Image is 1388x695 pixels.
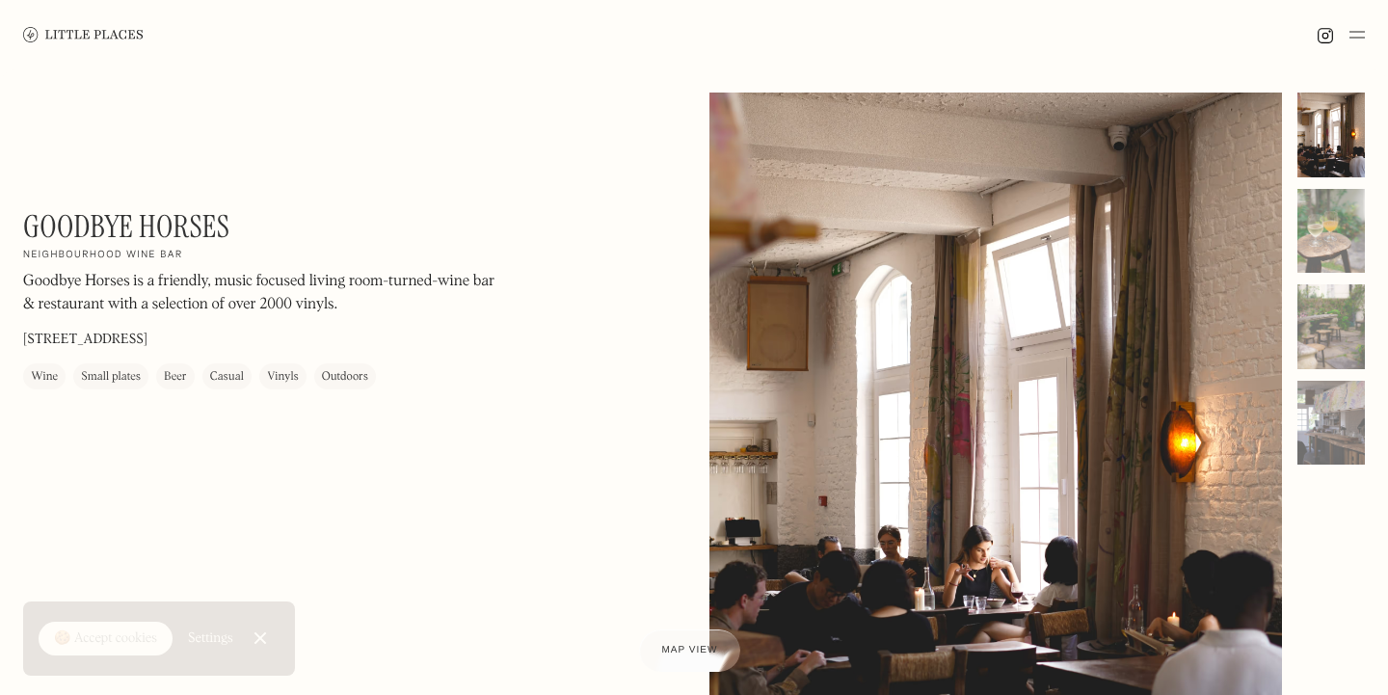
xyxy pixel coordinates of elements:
h1: Goodbye Horses [23,208,229,245]
div: Casual [210,368,244,388]
a: Settings [188,617,233,660]
div: Settings [188,631,233,645]
a: Close Cookie Popup [241,619,280,657]
div: 🍪 Accept cookies [54,629,157,649]
p: [STREET_ADDRESS] [23,331,147,351]
div: Close Cookie Popup [259,638,260,639]
div: Small plates [81,368,141,388]
h2: Neighbourhood wine bar [23,250,183,263]
p: Goodbye Horses is a friendly, music focused living room-turned-wine bar & restaurant with a selec... [23,271,544,317]
div: Wine [31,368,58,388]
a: 🍪 Accept cookies [39,622,173,656]
a: Map view [639,629,741,672]
span: Map view [662,645,718,655]
div: Outdoors [322,368,368,388]
div: Beer [164,368,187,388]
div: Vinyls [267,368,299,388]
